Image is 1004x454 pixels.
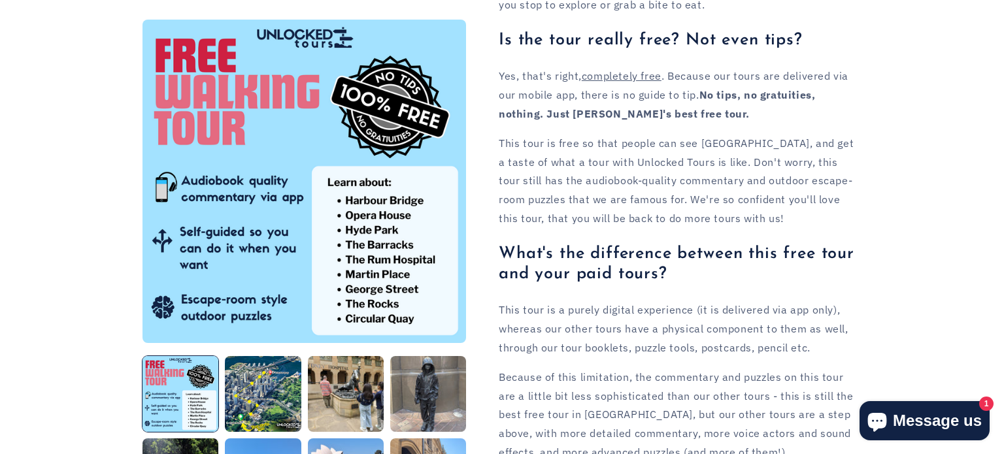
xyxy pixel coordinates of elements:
p: This tour is a purely digital experience (it is delivered via app only), whereas our other tours ... [499,300,862,357]
h3: Is the tour really free? Not even tips? [499,31,862,51]
p: Yes, that's right, . Because our tours are delivered via our mobile app, there is no guide to tip. [499,67,862,123]
inbox-online-store-chat: Shopify online store chat [856,401,994,444]
h3: What's the difference between this free tour and your paid tours? [499,244,862,284]
span: completely free [582,69,661,82]
button: Load image 1 in gallery view [142,356,218,432]
button: Load image 3 in gallery view [308,356,384,432]
button: Load image 2 in gallery view [225,356,301,432]
button: Load image 4 in gallery view [390,356,466,432]
p: This tour is free so that people can see [GEOGRAPHIC_DATA], and get a taste of what a tour with U... [499,134,862,228]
